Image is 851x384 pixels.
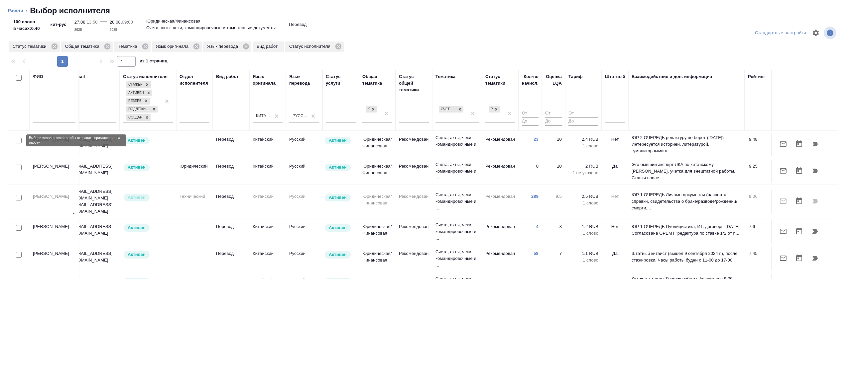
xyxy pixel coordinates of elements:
[753,28,808,38] div: split button
[632,192,741,211] p: ЮР 1 ОЧЕРЕДЬ Личные документы (паспорта, справки, свидетельства о браке/разводе/рождении/смерти,...
[482,133,519,156] td: Рекомендован
[522,73,539,87] div: Кол-во начисл.
[602,160,628,183] td: Да
[536,224,539,229] a: 4
[128,278,146,285] p: Активен
[438,105,464,114] div: Счета, акты, чеки, командировочные и таможенные документы
[152,41,202,52] div: Язык оригинала
[807,277,823,293] button: Продолжить
[568,277,598,284] p: 1.1 RUB
[286,190,322,213] td: Русский
[749,193,768,200] div: 9.06
[399,73,429,93] div: Статус общей тематики
[33,73,43,80] div: ФИО
[128,137,146,144] p: Активен
[435,249,479,269] p: Счета, акты, чеки, командировочные и ...
[293,113,308,119] div: Русский
[286,274,322,297] td: Русский
[435,222,479,242] p: Счета, акты, чеки, командировочные и ...
[359,133,396,156] td: Юридическая/Финансовая
[602,190,628,213] td: Нет
[286,220,322,243] td: Русский
[482,220,519,243] td: Рекомендован
[435,192,479,211] p: Счета, акты, чеки, командировочные и ...
[126,114,143,121] div: Создан
[249,220,286,243] td: Китайский
[602,220,628,243] td: Нет
[482,247,519,270] td: Рекомендован
[807,136,823,152] button: Продолжить
[485,73,515,87] div: Статус тематики
[568,250,598,257] p: 1.1 RUB
[435,161,479,181] p: Счета, акты, чеки, командировочные и ...
[396,220,432,243] td: Рекомендован
[329,224,347,231] p: Активен
[128,194,146,201] p: Активен
[568,73,583,80] div: Тариф
[73,136,116,149] p: [EMAIL_ADDRESS][DOMAIN_NAME]
[289,73,319,87] div: Язык перевода
[87,20,98,25] p: 13:50
[249,133,286,156] td: Китайский
[632,223,741,237] p: ЮР 1 ОЧЕРЕДЬ Публицистика, ИТ, договоры [DATE]- Согласована GPEMT+редактура по ставке 1/2 от п...
[489,106,493,113] div: Рекомендован
[632,250,741,264] p: Штатный китаист (вышел 9 сентября 2024 г.), после стажировки. Часы работы будни с 11-00 до 17-00
[435,73,455,80] div: Тематика
[568,200,598,206] p: 1 слово
[126,81,144,88] div: Стажер
[326,73,356,87] div: Статус услуги
[123,250,173,259] div: Рядовой исполнитель: назначай с учетом рейтинга
[13,43,49,50] p: Статус тематики
[146,18,200,25] p: Юридическая/Финансовая
[329,137,347,144] p: Активен
[123,223,173,232] div: Рядовой исполнитель: назначай с учетом рейтинга
[482,160,519,183] td: Рекомендован
[568,143,598,149] p: 1 слово
[568,170,598,176] p: 1 не указано
[176,190,213,213] td: Технический
[542,160,565,183] td: 10
[289,43,333,50] p: Статус исполнителя
[216,163,246,170] p: Перевод
[359,274,396,297] td: Юридическая/Финансовая
[359,220,396,243] td: Юридическая/Финансовая
[396,190,432,213] td: Рекомендован
[26,7,27,14] li: ‹
[542,247,565,270] td: 7
[568,223,598,230] p: 1.2 RUB
[824,27,838,39] span: Посмотреть информацию
[156,43,191,50] p: Язык оригинала
[791,163,807,179] button: Открыть календарь загрузки
[396,133,432,156] td: Рекомендован
[289,21,306,28] p: Перевод
[110,20,122,25] p: 28.08,
[568,117,598,126] input: До
[542,190,565,213] td: 9.5
[329,251,347,258] p: Активен
[439,106,456,113] div: Счета, акты, чеки, командировочные и таможенные документы
[602,274,628,297] td: Да
[203,41,251,52] div: Язык перевода
[519,160,542,183] td: 0
[791,136,807,152] button: Открыть календарь загрузки
[286,133,322,156] td: Русский
[568,110,598,118] input: От
[791,277,807,293] button: Открыть календарь загрузки
[365,105,378,114] div: Юридическая/Финансовая
[366,106,370,113] div: Юридическая/Финансовая
[249,160,286,183] td: Китайский
[73,223,116,237] p: [EMAIL_ADDRESS][DOMAIN_NAME]
[396,274,432,297] td: Рекомендован
[775,250,791,266] button: Отправить предложение о работе
[126,105,158,114] div: Стажер, Активен, Резерв, Подлежит внедрению, Создан
[632,134,741,154] p: ЮР 2 ОЧЕРЕДЬ редактуру не берёт ([DATE]) Интересуется историей, литературой, гуманитарными н...
[749,223,768,230] div: 7.6
[249,190,286,213] td: Китайский
[216,193,246,200] p: Перевод
[9,41,60,52] div: Статус тематики
[602,247,628,270] td: Да
[482,274,519,297] td: Рекомендован
[807,250,823,266] button: Продолжить
[807,223,823,239] button: Продолжить
[791,250,807,266] button: Открыть календарь загрузки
